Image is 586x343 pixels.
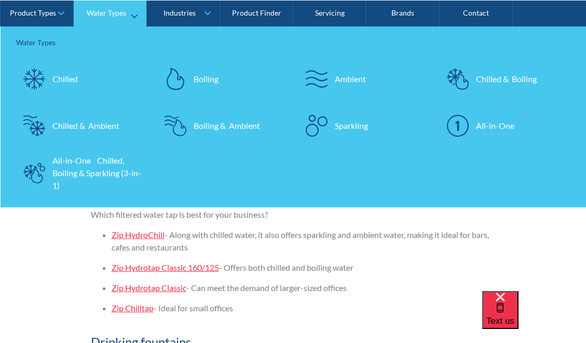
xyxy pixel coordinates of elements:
[87,8,126,17] div: Water Types
[298,60,429,97] a: Ambient
[52,72,78,85] div: Chilled
[440,60,570,97] a: Chilled & Boiling
[335,72,366,85] div: Ambient
[16,107,147,143] a: Chilled & Ambient
[112,303,154,313] a: Zip Chilltap
[91,208,496,221] p: Which filtered water tap is best for your business?
[16,60,147,97] a: Chilled
[157,107,288,143] a: Boiling & Ambient
[476,119,514,131] div: All-in-One
[194,119,260,131] div: Boiling & Ambient
[16,154,147,191] a: All-in-One Chilled, Boiling & Sparkling (3-in-1)
[476,72,537,85] div: Chilled & Boiling
[1,26,586,207] nav: Water Types
[194,72,219,85] div: Boiling
[16,36,570,47] div: Water Types
[52,154,142,191] div: All-in-One Chilled, Boiling & Sparkling (3-in-1)
[10,8,56,17] div: Product Types
[112,302,496,314] li: - Ideal for small offices
[335,119,368,131] div: Sparkling
[112,230,165,240] a: Zip HydroChill
[112,283,186,293] a: Zip Hydrotap Classic
[440,107,570,143] a: All-in-One
[52,119,119,131] div: Chilled & Ambient
[112,229,496,254] li: - Along with chilled water, it also offers sparkling and ambient water, making it ideal for bars,...
[112,262,219,272] a: Zip Hydrotap Classic 160/125
[482,291,586,343] iframe: podium webchat widget bubble
[112,261,496,274] li: - Offers both chilled and boiling water
[157,60,288,97] a: Boiling
[163,8,196,17] div: Industries
[298,107,429,143] a: Sparkling
[112,282,496,294] li: - Can meet the demand of larger-sized offices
